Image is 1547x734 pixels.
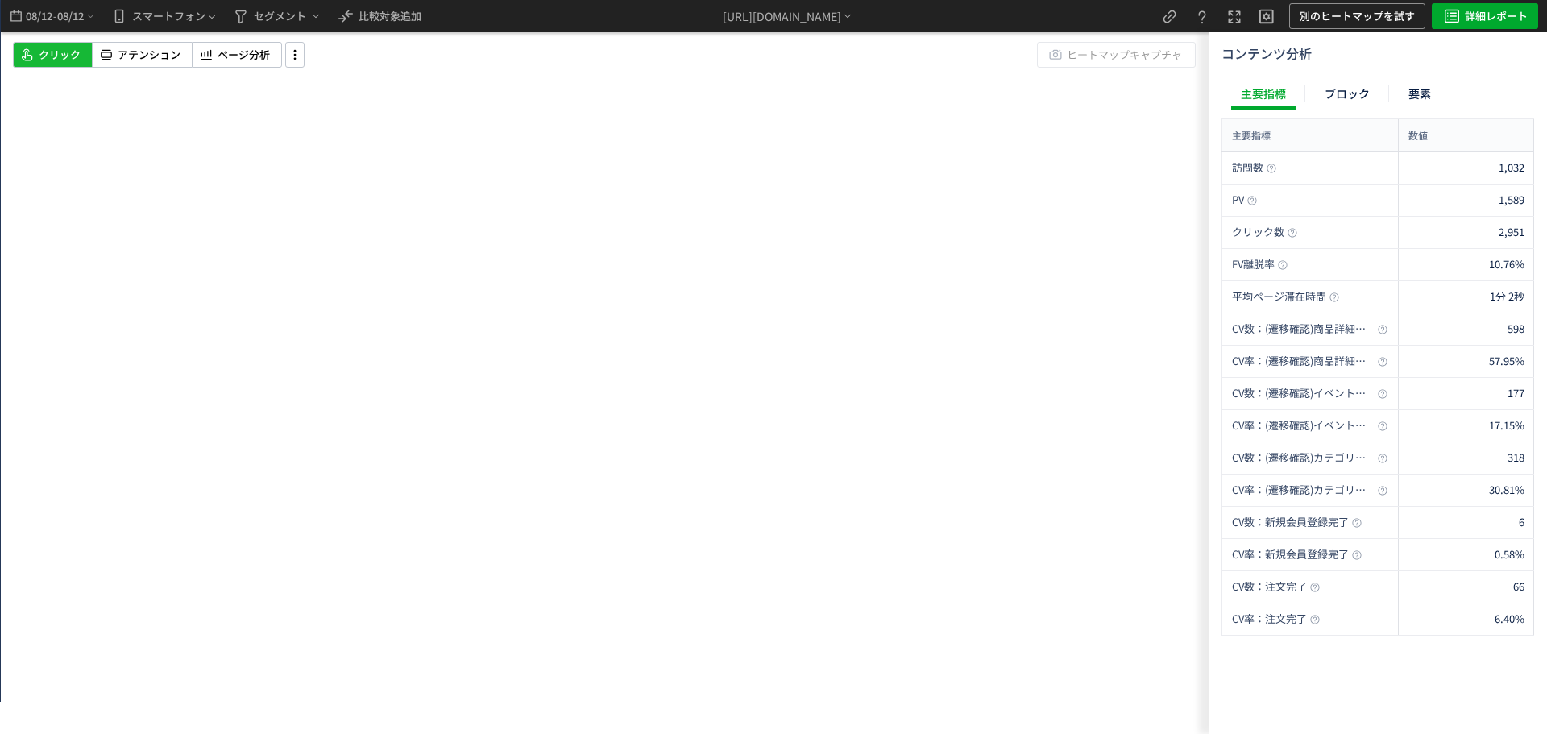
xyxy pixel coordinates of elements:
span: ヒートマップキャプチャ [1067,43,1182,67]
span: ページ分析 [218,48,270,63]
span: アテンション [118,48,180,63]
div: [URL][DOMAIN_NAME] [723,8,841,25]
span: スマートフォン [132,3,205,29]
span: 比較対象追加 [359,8,421,23]
button: ヒートマップキャプチャ [1037,42,1196,68]
span: セグメント [254,3,306,29]
span: クリック [39,48,81,63]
